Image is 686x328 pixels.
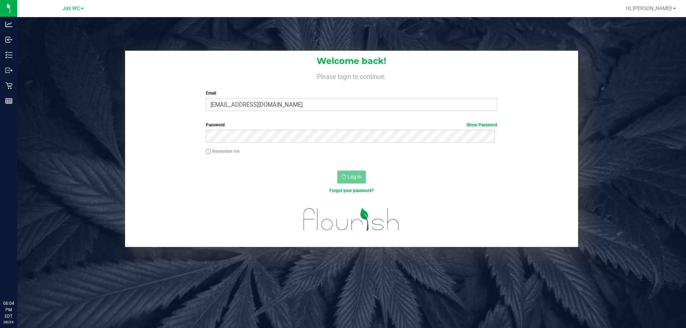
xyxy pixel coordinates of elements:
[329,188,374,193] a: Forgot your password?
[337,171,366,183] button: Log In
[206,90,497,96] label: Email
[626,5,672,11] span: Hi, [PERSON_NAME]!
[3,300,14,319] p: 06:04 PM EDT
[5,36,13,43] inline-svg: Inbound
[5,51,13,59] inline-svg: Inventory
[206,148,239,155] label: Remember me
[295,201,408,238] img: flourish_logo.svg
[206,122,225,127] span: Password
[5,97,13,105] inline-svg: Reports
[3,319,14,325] p: 08/24
[5,67,13,74] inline-svg: Outbound
[63,5,80,11] span: Jax WC
[206,149,211,154] input: Remember me
[348,174,362,180] span: Log In
[125,71,578,80] h4: Please login to continue.
[125,56,578,66] h1: Welcome back!
[5,21,13,28] inline-svg: Analytics
[467,122,497,127] a: Show Password
[5,82,13,89] inline-svg: Retail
